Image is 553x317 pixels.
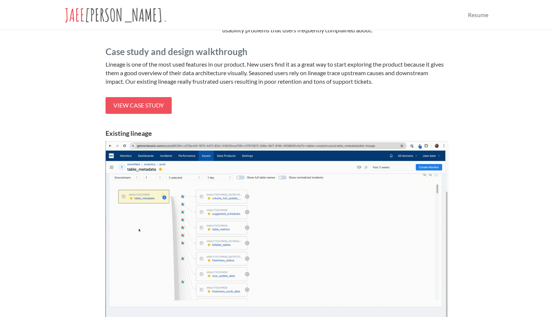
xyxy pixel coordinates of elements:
span: Case study and design walkthrough [106,46,248,57]
span: Existing lineage [106,129,152,137]
a: View case study [106,97,172,114]
span: View case study [113,102,164,109]
span: [PERSON_NAME] [85,4,163,26]
p: Lineage is one of the most used features in our product. New users find it as a great way to star... [106,60,447,86]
